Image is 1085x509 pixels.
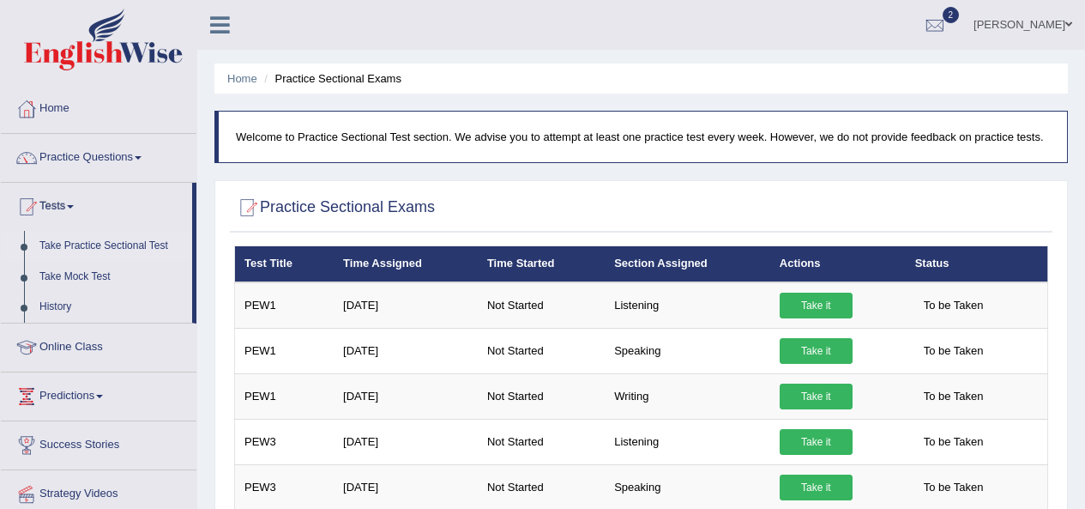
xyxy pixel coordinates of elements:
a: Tests [1,183,192,226]
span: To be Taken [915,338,992,364]
span: To be Taken [915,384,992,409]
td: PEW1 [235,282,335,329]
h2: Practice Sectional Exams [234,195,435,221]
td: Not Started [478,373,605,419]
th: Time Started [478,246,605,282]
td: [DATE] [334,282,478,329]
a: Home [1,85,196,128]
a: Take it [780,384,853,409]
a: Home [227,72,257,85]
a: Practice Questions [1,134,196,177]
a: Predictions [1,373,196,415]
td: Writing [605,373,770,419]
td: Listening [605,419,770,464]
td: PEW3 [235,419,335,464]
a: Take it [780,475,853,500]
td: Listening [605,282,770,329]
td: Not Started [478,282,605,329]
th: Status [906,246,1048,282]
span: 2 [943,7,960,23]
a: History [32,292,192,323]
p: Welcome to Practice Sectional Test section. We advise you to attempt at least one practice test e... [236,129,1050,145]
th: Test Title [235,246,335,282]
span: To be Taken [915,475,992,500]
a: Take it [780,293,853,318]
td: PEW1 [235,373,335,419]
a: Take Mock Test [32,262,192,293]
a: Success Stories [1,421,196,464]
a: Take it [780,429,853,455]
td: [DATE] [334,328,478,373]
a: Online Class [1,324,196,367]
td: Not Started [478,419,605,464]
th: Time Assigned [334,246,478,282]
a: Take Practice Sectional Test [32,231,192,262]
span: To be Taken [915,429,992,455]
td: [DATE] [334,419,478,464]
td: PEW1 [235,328,335,373]
th: Section Assigned [605,246,770,282]
li: Practice Sectional Exams [260,70,401,87]
th: Actions [770,246,906,282]
td: Speaking [605,328,770,373]
a: Take it [780,338,853,364]
td: [DATE] [334,373,478,419]
span: To be Taken [915,293,992,318]
td: Not Started [478,328,605,373]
